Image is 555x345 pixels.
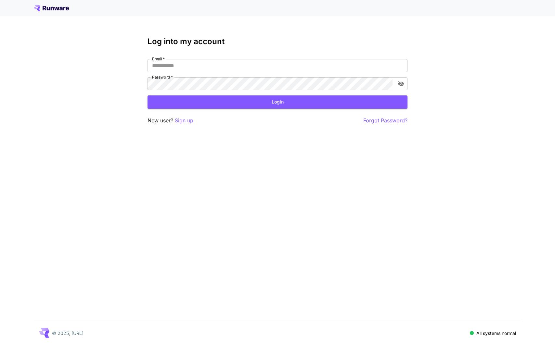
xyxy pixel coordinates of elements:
label: Password [152,74,173,80]
p: © 2025, [URL] [52,330,84,337]
p: All systems normal [476,330,516,337]
p: New user? [148,117,193,125]
button: Forgot Password? [363,117,407,125]
label: Email [152,56,165,62]
button: Sign up [175,117,193,125]
h3: Log into my account [148,37,407,46]
button: toggle password visibility [395,78,407,90]
button: Login [148,95,407,109]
